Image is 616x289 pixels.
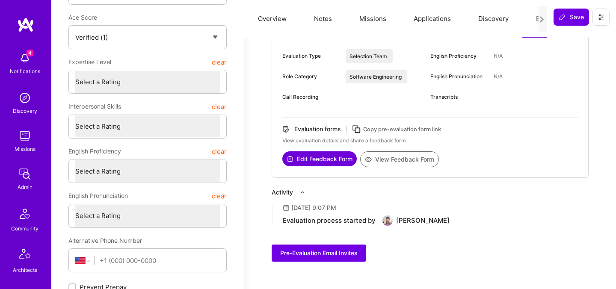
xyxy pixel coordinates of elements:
i: icon Copy [352,124,361,134]
div: Evaluation Type [282,52,339,60]
img: Architects [15,245,35,265]
div: Community [11,224,38,233]
i: icon Next [539,16,545,23]
button: Save [554,9,589,26]
div: View evaluation details and share a feedback form [282,137,578,144]
span: English Pronunciation [68,188,128,203]
img: User Avatar [382,215,393,226]
div: Evaluation process started by [283,216,376,225]
div: Admin [18,183,33,192]
div: Architects [13,265,37,274]
span: Expertise Level [68,54,111,70]
span: Ace Score [68,14,97,21]
button: Pre-Evaluation Email Invites [272,245,366,262]
div: Copy pre-evaluation form link [363,125,441,134]
img: logo [17,17,34,32]
div: Missions [15,144,36,153]
div: English Proficiency [430,52,487,60]
div: Role Category [282,73,339,80]
div: English Pronunciation [430,73,487,80]
span: Alternative Phone Number [68,237,142,244]
img: discovery [16,89,33,106]
div: [PERSON_NAME] [396,216,450,225]
span: English Proficiency [68,144,121,159]
div: Call Recording [282,93,339,101]
div: Notifications [10,67,40,76]
div: Transcripts [430,93,487,101]
img: bell [16,50,33,67]
span: Interpersonal Skills [68,99,121,114]
button: Edit Feedback Form [282,151,357,166]
span: Pre-Evaluation Email Invites [280,249,358,257]
span: Save [559,13,584,21]
button: clear [212,188,227,203]
div: Evaluation forms [294,125,341,133]
img: Community [15,203,35,224]
input: +1 (000) 000-0000 [100,250,220,271]
div: [DATE] 9:07 PM [291,203,336,212]
button: View Feedback Form [360,151,439,167]
button: clear [212,54,227,70]
span: 4 [27,50,33,56]
div: N/A [494,52,503,60]
img: admin teamwork [16,165,33,183]
div: Discovery [13,106,37,115]
button: clear [212,99,227,114]
a: Edit Feedback Form [282,151,357,167]
div: N/A [494,73,503,80]
img: teamwork [16,127,33,144]
button: clear [212,144,227,159]
div: Activity [272,188,293,197]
